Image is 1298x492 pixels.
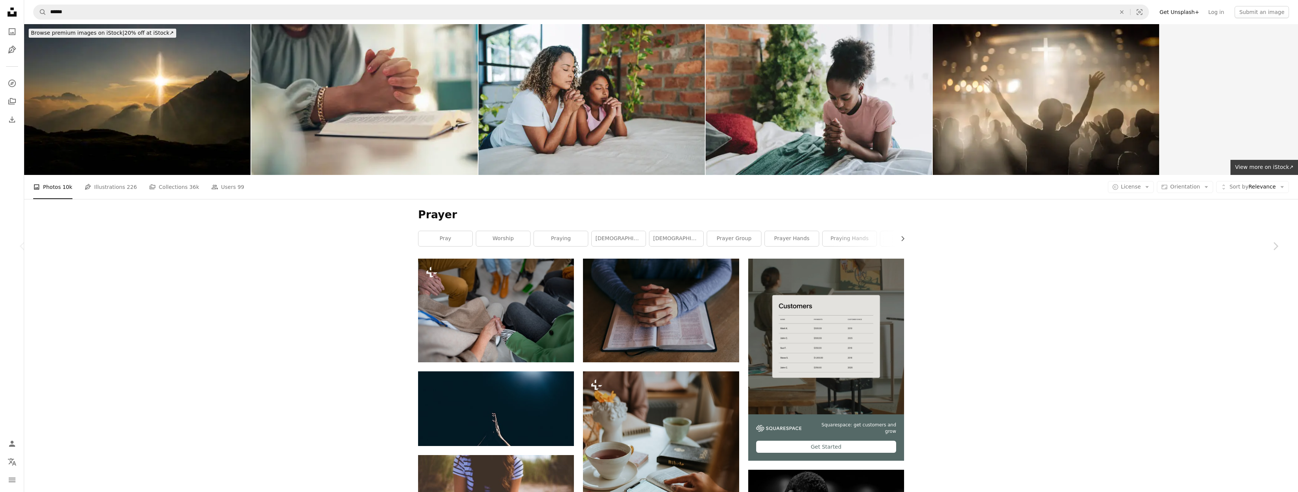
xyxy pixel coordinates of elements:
a: man holding his hands on open book [583,307,739,314]
a: Squarespace: get customers and growGet Started [748,259,904,461]
img: Hands, prayer and bible for religion in home with worship, peace and reading for spiritual guide.... [251,24,478,175]
img: file-1747939142011-51e5cc87e3c9 [756,425,801,432]
a: faith [880,231,934,246]
button: scroll list to the right [896,231,904,246]
span: 99 [237,183,244,191]
div: Get Started [756,441,896,453]
button: Search Unsplash [34,5,46,19]
img: Mother and daughter praying on their knees in their bedroom [478,24,705,175]
span: 36k [189,183,199,191]
a: Browse premium images on iStock|20% off at iStock↗ [24,24,181,42]
a: prayer group [707,231,761,246]
a: person raising arms [418,405,574,412]
a: Collections [5,94,20,109]
img: person raising arms [418,371,574,446]
a: Get Unsplash+ [1155,6,1204,18]
button: Sort byRelevance [1216,181,1289,193]
a: Users 99 [211,175,245,199]
button: Language [5,454,20,469]
a: A group of seniors holding hands and praying for Ukraine together in church community center, clo... [418,307,574,314]
img: man holding his hands on open book [583,259,739,362]
button: Submit an image [1235,6,1289,18]
a: [DEMOGRAPHIC_DATA] [649,231,703,246]
a: Log in / Sign up [5,436,20,451]
a: Explore [5,76,20,91]
button: Visual search [1130,5,1149,19]
a: Log in [1204,6,1229,18]
span: Relevance [1229,183,1276,191]
a: View more on iStock↗ [1230,160,1298,175]
a: pray [418,231,472,246]
span: 20% off at iStock ↗ [31,30,174,36]
a: Illustrations 226 [85,175,137,199]
button: Clear [1113,5,1130,19]
span: Sort by [1229,184,1248,190]
h1: Prayer [418,208,904,222]
span: License [1121,184,1141,190]
a: Next [1253,210,1298,282]
span: 226 [127,183,137,191]
img: Christians raising their hands in praise and worship at a night music concert [933,24,1159,175]
a: Download History [5,112,20,127]
button: Menu [5,472,20,487]
a: praying hands [823,231,877,246]
span: Browse premium images on iStock | [31,30,124,36]
span: View more on iStock ↗ [1235,164,1293,170]
a: praying [534,231,588,246]
img: Cross on hill [24,24,251,175]
form: Find visuals sitewide [33,5,1149,20]
a: a person holding a book [583,485,739,492]
button: Orientation [1157,181,1213,193]
a: Illustrations [5,42,20,57]
a: Photos [5,24,20,39]
button: License [1108,181,1154,193]
span: Orientation [1170,184,1200,190]
a: [DEMOGRAPHIC_DATA] [592,231,646,246]
img: file-1747939376688-baf9a4a454ffimage [748,259,904,414]
a: worship [476,231,530,246]
a: prayer hands [765,231,819,246]
a: Collections 36k [149,175,199,199]
span: Squarespace: get customers and grow [810,422,896,435]
img: A group of seniors holding hands and praying for Ukraine together in church community center, clo... [418,259,574,362]
img: Child kneeling praying in the room [706,24,932,175]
